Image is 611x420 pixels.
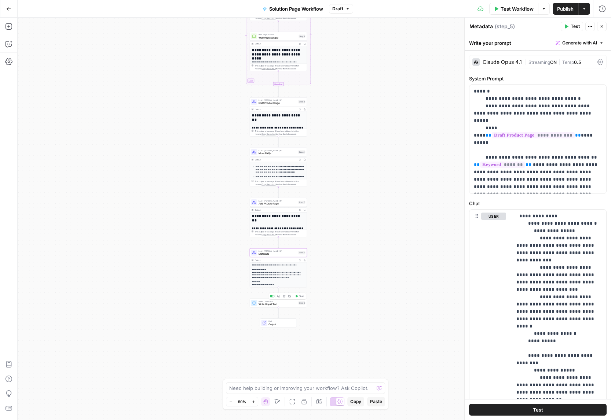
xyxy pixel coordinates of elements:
span: | [525,58,528,65]
span: Test [299,294,304,298]
span: Test Workflow [501,5,534,12]
div: Output [255,42,297,45]
span: Paste [370,398,382,405]
div: This output is too large & has been abbreviated for review. to view the full content. [255,14,305,20]
span: Write Liquid Text [259,300,297,303]
span: Test [571,23,580,30]
span: Copy the output [261,17,275,19]
span: More FAQs [259,152,297,155]
span: ON [550,59,557,65]
div: Output [255,209,297,211]
div: Step 7 [298,201,305,204]
div: Output [255,259,297,262]
label: Chat [469,200,607,207]
span: Metadata [259,252,297,256]
span: ( step_5 ) [495,23,515,30]
span: Temp [562,59,574,65]
span: LLM · [PERSON_NAME] 4.1 [259,199,297,202]
div: This output is too large & has been abbreviated for review. to view the full content. [255,130,305,135]
div: Claude Opus 4.1 [483,59,522,65]
div: Write your prompt [465,35,611,50]
span: Publish [557,5,574,12]
textarea: Metadata [469,23,493,30]
span: | [557,58,562,65]
span: Generate with AI [562,40,597,46]
div: Step 6 [298,301,305,305]
span: Copy the output [261,183,275,185]
g: Edge from step_4 to step_7 [278,187,279,198]
span: Draft [332,6,343,12]
button: Copy [347,397,364,406]
button: Test [294,294,305,298]
span: Streaming [528,59,550,65]
span: Solution Page Workflow [269,5,323,12]
span: LLM · [PERSON_NAME] 4.1 [259,250,297,253]
div: This output is too large & has been abbreviated for review. to view the full content. [255,230,305,236]
span: Web Page Scrape [259,36,297,39]
div: Output [255,108,297,111]
div: Output [255,158,297,161]
div: This output is too large & has been abbreviated for review. to view the full content. [255,64,305,70]
span: 0.5 [574,59,581,65]
button: user [481,213,506,220]
div: Complete [273,82,284,86]
span: Draft Product Page [259,101,297,105]
span: Copy [350,398,361,405]
span: End [268,320,294,323]
g: Edge from step_7 to step_5 [278,237,279,248]
span: 50% [238,399,246,405]
g: Edge from step_2-iteration-end to step_3 [278,86,279,97]
div: Step 3 [298,100,305,104]
div: This output is too large & has been abbreviated for review. to view the full content. [255,180,305,186]
button: Publish [553,3,578,15]
span: Add FAQs to Page [259,202,297,206]
span: Web Page Scrape [259,33,297,36]
button: Generate with AI [553,38,607,48]
div: Step 4 [298,151,305,154]
button: Draft [329,4,353,14]
span: Output [268,322,294,326]
span: Copy the output [261,133,275,135]
button: Test [561,22,583,31]
button: Paste [367,397,385,406]
span: Write Liquid Text [259,303,297,306]
button: Solution Page Workflow [258,3,328,15]
div: Step 5 [298,251,305,254]
span: Copy the output [261,233,275,236]
g: Edge from step_3 to step_4 [278,137,279,147]
g: Edge from step_2 to step_1 [278,21,279,32]
span: LLM · [PERSON_NAME] 4.1 [259,99,297,102]
span: LLM · [PERSON_NAME] 4.1 [259,149,297,152]
span: Copy the output [261,68,275,70]
div: Step 1 [299,35,305,38]
button: Test [469,404,607,416]
div: EndOutput [250,319,307,327]
span: Test [533,406,543,413]
div: Complete [250,82,307,86]
button: Test Workflow [489,3,538,15]
label: System Prompt [469,75,607,82]
g: Edge from step_6 to end [278,307,279,318]
div: Write Liquid TextWrite Liquid TextStep 6Test [250,298,307,307]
